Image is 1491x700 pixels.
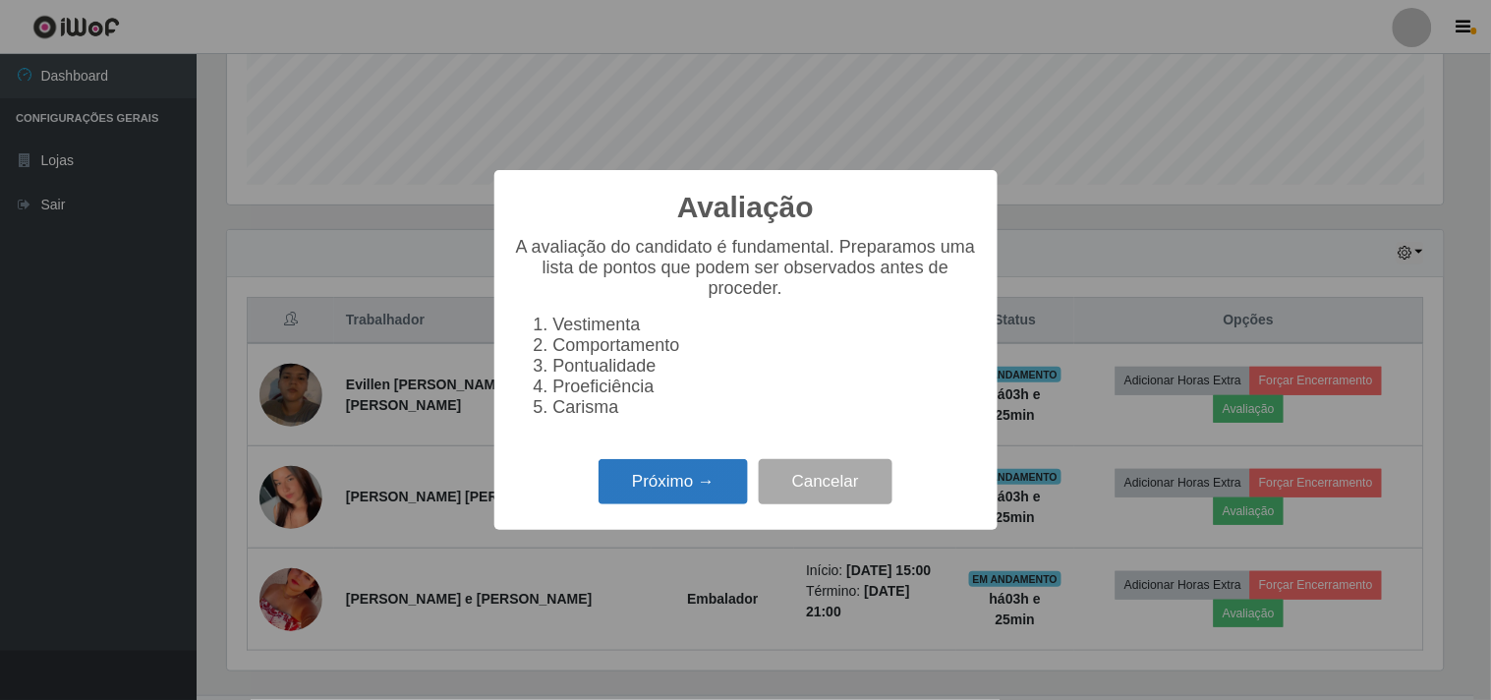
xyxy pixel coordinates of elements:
[553,377,978,397] li: Proeficiência
[677,190,814,225] h2: Avaliação
[553,335,978,356] li: Comportamento
[759,459,892,505] button: Cancelar
[553,356,978,377] li: Pontualidade
[514,237,978,299] p: A avaliação do candidato é fundamental. Preparamos uma lista de pontos que podem ser observados a...
[553,397,978,418] li: Carisma
[553,315,978,335] li: Vestimenta
[599,459,748,505] button: Próximo →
